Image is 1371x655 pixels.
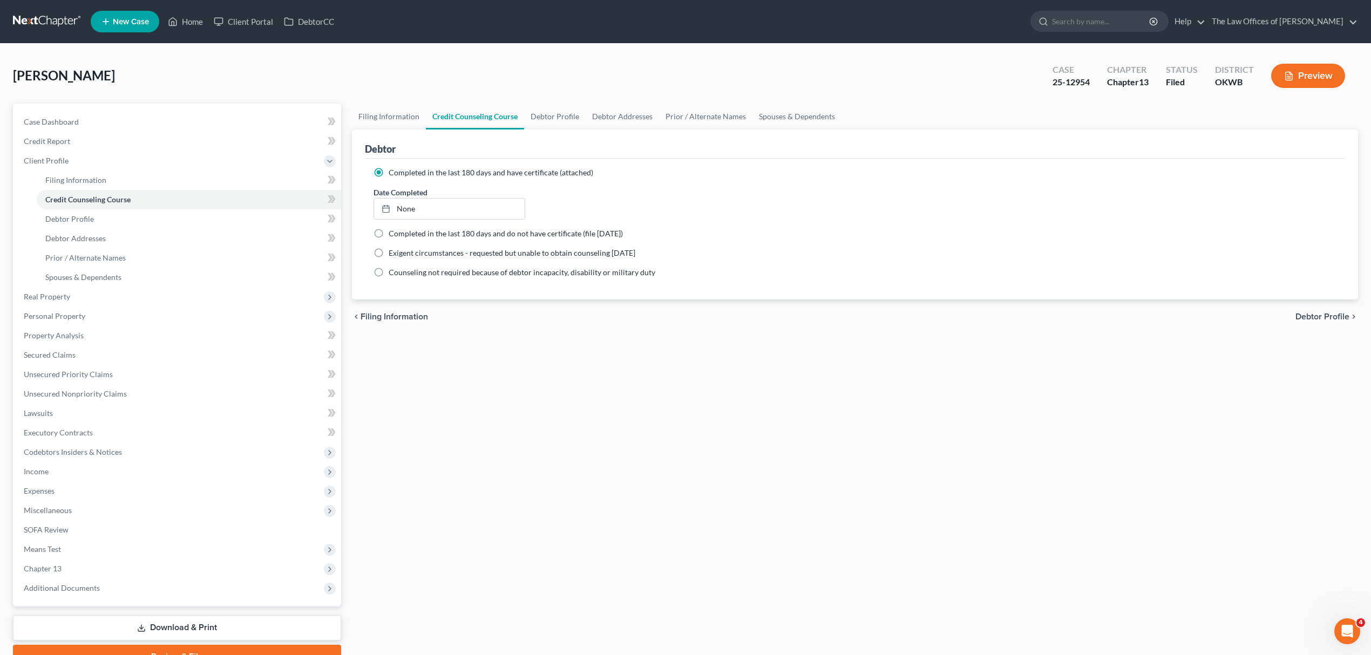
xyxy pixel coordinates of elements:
div: Case [1053,64,1090,76]
span: Counseling not required because of debtor incapacity, disability or military duty [389,268,655,277]
div: Status [1166,64,1198,76]
span: Client Profile [24,156,69,165]
a: Spouses & Dependents [752,104,841,129]
span: Secured Claims [24,350,76,359]
span: Debtor Profile [45,214,94,223]
span: [PERSON_NAME] [13,67,115,83]
a: Debtor Profile [524,104,586,129]
span: Credit Report [24,137,70,146]
a: DebtorCC [279,12,340,31]
span: Chapter 13 [24,564,62,573]
div: District [1215,64,1254,76]
a: Credit Counseling Course [37,190,341,209]
span: Completed in the last 180 days and have certificate (attached) [389,168,593,177]
div: Debtor [365,142,396,155]
a: Filing Information [352,104,426,129]
iframe: Intercom live chat [1334,618,1360,644]
span: Completed in the last 180 days and do not have certificate (file [DATE]) [389,229,623,238]
input: Search by name... [1052,11,1151,31]
a: Prior / Alternate Names [37,248,341,268]
span: Unsecured Nonpriority Claims [24,389,127,398]
span: Filing Information [361,312,428,321]
span: Unsecured Priority Claims [24,370,113,379]
a: Executory Contracts [15,423,341,442]
a: Home [162,12,208,31]
span: Prior / Alternate Names [45,253,126,262]
label: Date Completed [374,187,427,198]
button: chevron_left Filing Information [352,312,428,321]
a: Credit Counseling Course [426,104,524,129]
span: Lawsuits [24,408,53,418]
span: Property Analysis [24,331,84,340]
a: Lawsuits [15,404,341,423]
a: Debtor Profile [37,209,341,229]
span: Case Dashboard [24,117,79,126]
span: Debtor Addresses [45,234,106,243]
i: chevron_left [352,312,361,321]
span: Real Property [24,292,70,301]
div: OKWB [1215,76,1254,88]
span: New Case [113,18,149,26]
a: Credit Report [15,132,341,151]
span: 4 [1356,618,1365,627]
a: Unsecured Priority Claims [15,365,341,384]
a: Prior / Alternate Names [659,104,752,129]
a: Debtor Addresses [37,229,341,248]
span: Exigent circumstances - requested but unable to obtain counseling [DATE] [389,248,635,257]
a: SOFA Review [15,520,341,540]
div: Chapter [1107,76,1149,88]
a: Filing Information [37,170,341,190]
a: Download & Print [13,615,341,640]
span: Codebtors Insiders & Notices [24,447,122,456]
span: Miscellaneous [24,506,72,515]
div: 25-12954 [1053,76,1090,88]
a: Client Portal [208,12,279,31]
span: Credit Counseling Course [45,195,131,204]
div: Chapter [1107,64,1149,76]
span: Filing Information [45,175,106,185]
a: Unsecured Nonpriority Claims [15,384,341,404]
a: Help [1169,12,1205,31]
span: Means Test [24,544,61,554]
button: Debtor Profile chevron_right [1295,312,1358,321]
span: Additional Documents [24,583,100,592]
span: Debtor Profile [1295,312,1349,321]
span: Spouses & Dependents [45,272,121,282]
a: Spouses & Dependents [37,268,341,287]
a: Secured Claims [15,345,341,365]
span: 13 [1139,77,1149,87]
span: Executory Contracts [24,428,93,437]
span: Personal Property [24,311,85,320]
button: Preview [1271,64,1345,88]
a: The Law Offices of [PERSON_NAME] [1206,12,1358,31]
i: chevron_right [1349,312,1358,321]
span: SOFA Review [24,525,69,534]
a: Case Dashboard [15,112,341,132]
a: Debtor Addresses [586,104,659,129]
span: Income [24,467,49,476]
div: Filed [1166,76,1198,88]
a: None [374,199,525,219]
a: Property Analysis [15,326,341,345]
span: Expenses [24,486,55,495]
